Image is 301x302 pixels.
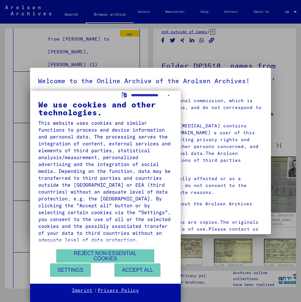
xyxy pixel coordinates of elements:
button: Accept all [114,263,160,277]
a: Imprint [72,287,92,294]
button: Reject non-essential cookies [56,249,154,263]
a: Privacy Policy [98,287,139,294]
div: This website uses cookies and similar functions to process end device information and personal da... [38,120,173,243]
div: We use cookies and other technologies. [38,101,173,116]
button: Settings [50,263,91,277]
